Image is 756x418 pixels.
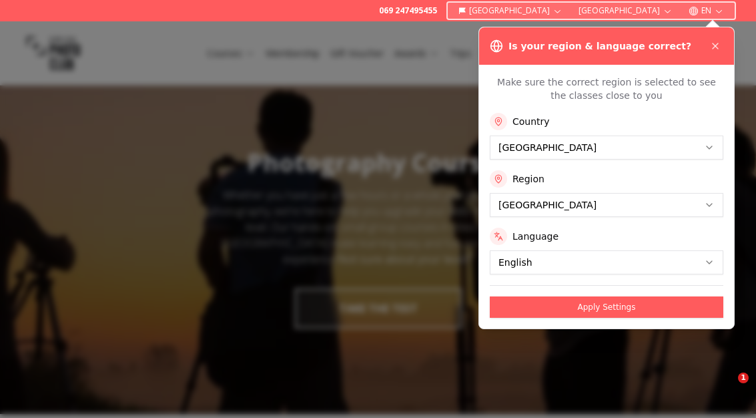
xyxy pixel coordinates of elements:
iframe: Intercom live chat [711,373,743,405]
button: [GEOGRAPHIC_DATA] [573,3,678,19]
h3: Is your region & language correct? [508,39,691,53]
button: Apply Settings [490,296,723,318]
a: 069 247495455 [379,5,437,16]
label: Language [512,230,558,243]
label: Country [512,115,550,128]
button: [GEOGRAPHIC_DATA] [453,3,569,19]
span: 1 [738,373,749,383]
p: Make sure the correct region is selected to see the classes close to you [490,75,723,102]
label: Region [512,172,544,186]
button: EN [683,3,729,19]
